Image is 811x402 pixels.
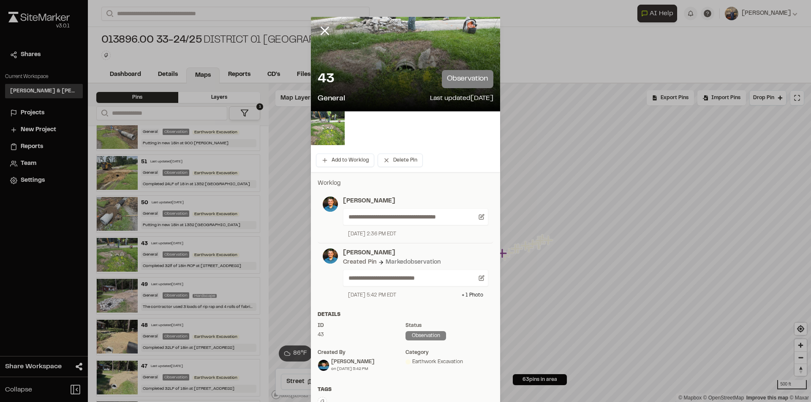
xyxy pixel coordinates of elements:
[318,360,329,371] img: Phillip Harrington
[318,322,405,329] div: ID
[323,197,338,212] img: photo
[442,70,493,88] p: observation
[348,230,396,238] div: [DATE] 2:36 PM EDT
[318,386,493,394] div: Tags
[343,258,376,267] div: Created Pin
[386,258,441,267] div: Marked observation
[318,93,345,105] p: General
[378,154,423,167] button: Delete Pin
[316,154,374,167] button: Add to Worklog
[318,311,493,318] div: Details
[318,349,405,356] div: Created by
[311,111,345,145] img: file
[343,197,488,206] p: [PERSON_NAME]
[348,291,396,299] div: [DATE] 5:42 PM EDT
[462,291,483,299] div: + 1 Photo
[343,248,488,258] p: [PERSON_NAME]
[323,248,338,264] img: photo
[331,366,374,372] div: on [DATE] 5:42 PM
[331,358,374,366] div: [PERSON_NAME]
[405,349,493,356] div: category
[405,358,493,366] div: Earthwork Excavation
[430,93,493,105] p: Last updated [DATE]
[318,331,405,339] div: 43
[405,331,446,340] div: observation
[318,71,334,88] p: 43
[405,322,493,329] div: Status
[318,179,493,188] p: Worklog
